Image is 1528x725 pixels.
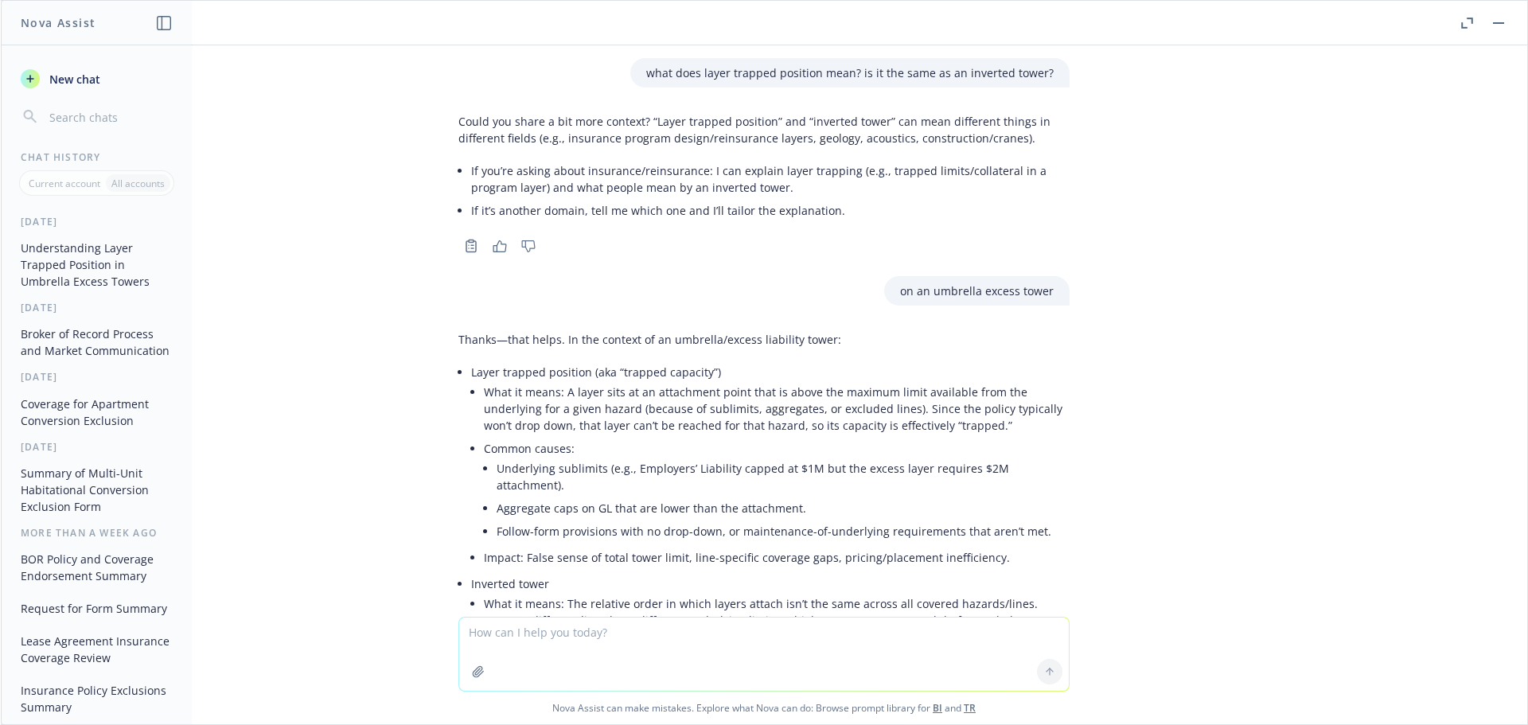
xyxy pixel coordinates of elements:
[2,440,192,454] div: [DATE]
[14,64,179,93] button: New chat
[484,437,1070,546] li: Common causes:
[933,701,942,715] a: BI
[497,457,1070,497] li: Underlying sublimits (e.g., Employers’ Liability capped at $1M but the excess layer requires $2M ...
[46,71,100,88] span: New chat
[14,235,179,294] button: Understanding Layer Trapped Position in Umbrella Excess Towers
[964,701,976,715] a: TR
[471,575,1070,592] p: Inverted tower
[111,177,165,190] p: All accounts
[21,14,95,31] h1: Nova Assist
[900,283,1054,299] p: on an umbrella excess tower
[516,235,541,257] button: Thumbs down
[14,677,179,720] button: Insurance Policy Exclusions Summary
[29,177,100,190] p: Current account
[2,526,192,540] div: More than a week ago
[471,364,1070,380] p: Layer trapped position (aka “trapped capacity”)
[458,113,1070,146] p: Could you share a bit more context? “Layer trapped position” and “inverted tower” can mean differ...
[471,199,1070,222] li: If it’s another domain, tell me which one and I’ll tailor the explanation.
[484,592,1070,649] li: What it means: The relative order in which layers attach isn’t the same across all covered hazard...
[14,391,179,434] button: Coverage for Apartment Conversion Exclusion
[14,321,179,364] button: Broker of Record Process and Market Communication
[14,595,179,622] button: Request for Form Summary
[497,520,1070,543] li: Follow-form provisions with no drop-down, or maintenance-of-underlying requirements that aren’t met.
[458,331,1070,348] p: Thanks—that helps. In the context of an umbrella/excess liability tower:
[14,460,179,520] button: Summary of Multi-Unit Habitational Conversion Exclusion Form
[14,628,179,671] button: Lease Agreement Insurance Coverage Review
[2,301,192,314] div: [DATE]
[46,106,173,128] input: Search chats
[471,159,1070,199] li: If you’re asking about insurance/reinsurance: I can explain layer trapping (e.g., trapped limits/...
[2,150,192,164] div: Chat History
[497,497,1070,520] li: Aggregate caps on GL that are lower than the attachment.
[2,215,192,228] div: [DATE]
[14,546,179,589] button: BOR Policy and Coverage Endorsement Summary
[484,380,1070,437] li: What it means: A layer sits at an attachment point that is above the maximum limit available from...
[464,239,478,253] svg: Copy to clipboard
[646,64,1054,81] p: what does layer trapped position mean? is it the same as an inverted tower?
[484,546,1070,569] li: Impact: False sense of total tower limit, line-specific coverage gaps, pricing/placement ineffici...
[2,370,192,384] div: [DATE]
[7,692,1521,724] span: Nova Assist can make mistakes. Explore what Nova can do: Browse prompt library for and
